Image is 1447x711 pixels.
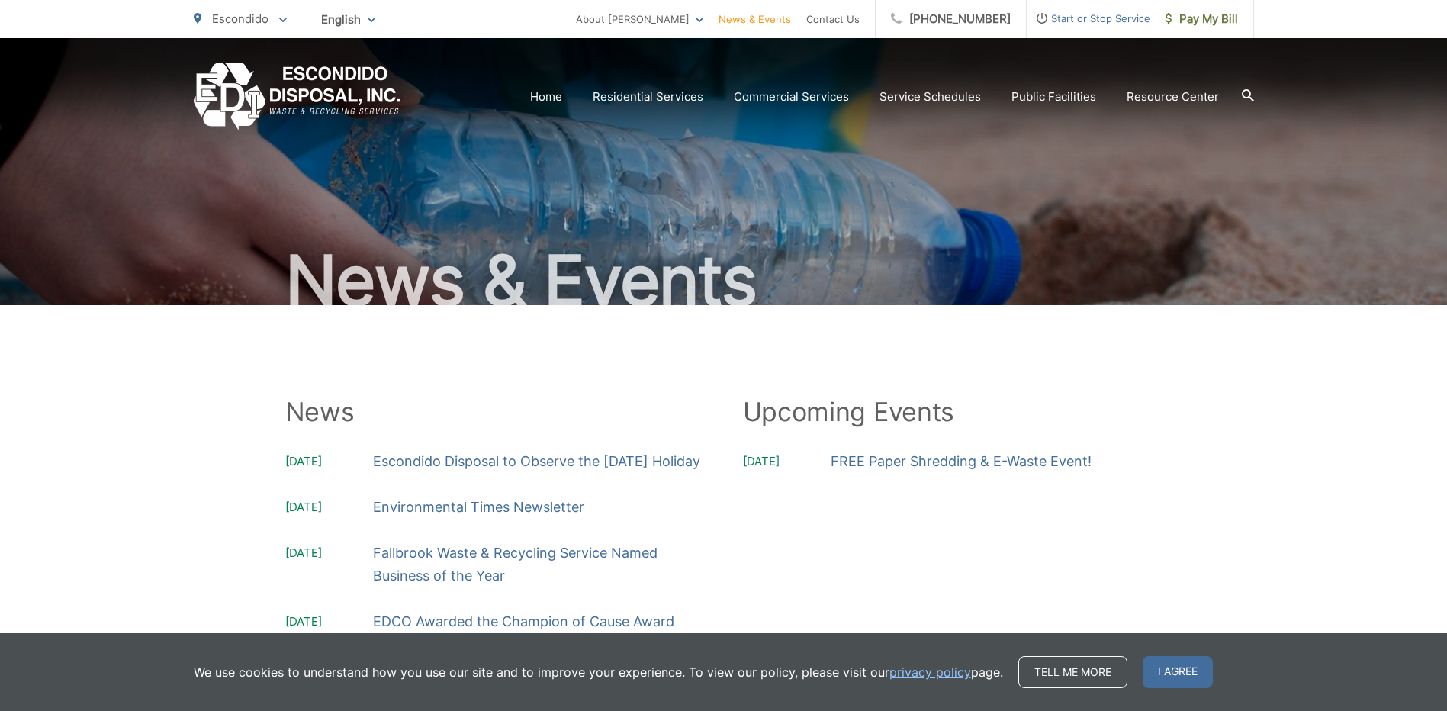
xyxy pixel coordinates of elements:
[373,496,584,519] a: Environmental Times Newsletter
[285,544,373,587] span: [DATE]
[373,542,705,587] a: Fallbrook Waste & Recycling Service Named Business of the Year
[576,10,703,28] a: About [PERSON_NAME]
[1166,10,1238,28] span: Pay My Bill
[285,498,373,519] span: [DATE]
[212,11,268,26] span: Escondido
[373,450,700,473] a: Escondido Disposal to Observe the [DATE] Holiday
[194,63,400,130] a: EDCD logo. Return to the homepage.
[1143,656,1213,688] span: I agree
[719,10,791,28] a: News & Events
[743,452,831,473] span: [DATE]
[285,613,373,633] span: [DATE]
[285,397,705,427] h2: News
[530,88,562,106] a: Home
[1127,88,1219,106] a: Resource Center
[593,88,703,106] a: Residential Services
[1018,656,1127,688] a: Tell me more
[734,88,849,106] a: Commercial Services
[373,610,674,633] a: EDCO Awarded the Champion of Cause Award
[310,6,387,33] span: English
[889,663,971,681] a: privacy policy
[1011,88,1096,106] a: Public Facilities
[743,397,1162,427] h2: Upcoming Events
[194,243,1254,319] h1: News & Events
[831,450,1092,473] a: FREE Paper Shredding & E-Waste Event!
[806,10,860,28] a: Contact Us
[879,88,981,106] a: Service Schedules
[285,452,373,473] span: [DATE]
[194,663,1003,681] p: We use cookies to understand how you use our site and to improve your experience. To view our pol...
